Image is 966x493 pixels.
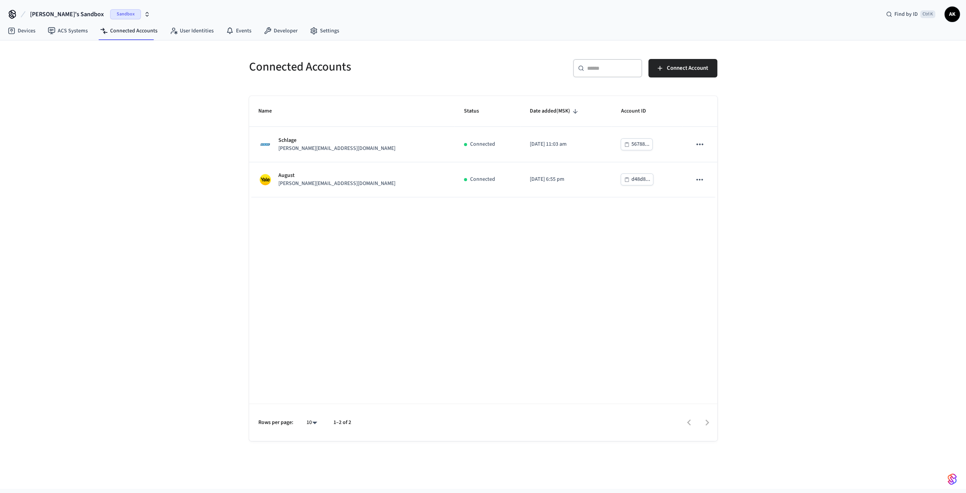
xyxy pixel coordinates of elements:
[278,145,395,153] p: [PERSON_NAME][EMAIL_ADDRESS][DOMAIN_NAME]
[304,24,345,38] a: Settings
[164,24,220,38] a: User Identities
[944,7,960,22] button: AK
[2,24,42,38] a: Devices
[220,24,258,38] a: Events
[30,10,104,19] span: [PERSON_NAME]'s Sandbox
[648,59,717,77] button: Connect Account
[945,7,959,21] span: AK
[920,10,935,18] span: Ctrl K
[621,105,656,117] span: Account ID
[621,138,653,150] button: 56788...
[530,175,603,183] p: [DATE] 6:55 pm
[948,473,957,485] img: SeamLogoGradient.69752ec5.svg
[880,7,941,21] div: Find by IDCtrl K
[278,180,395,188] p: [PERSON_NAME][EMAIL_ADDRESS][DOMAIN_NAME]
[470,140,495,148] p: Connected
[258,105,282,117] span: Name
[530,105,580,117] span: Date added(MSK)
[333,419,351,427] p: 1–2 of 2
[464,105,489,117] span: Status
[94,24,164,38] a: Connected Accounts
[258,173,272,187] img: Yale Logo, Square
[621,173,653,185] button: d48d8...
[530,140,603,148] p: [DATE] 11:03 am
[258,419,293,427] p: Rows per page:
[631,140,649,149] div: 56788...
[249,59,479,75] h5: Connected Accounts
[278,172,395,180] p: August
[631,175,650,184] div: d48d8...
[303,417,321,428] div: 10
[42,24,94,38] a: ACS Systems
[258,138,272,151] img: Schlage Logo, Square
[258,24,304,38] a: Developer
[278,136,395,145] p: Schlage
[249,96,717,197] table: sticky table
[667,63,708,73] span: Connect Account
[110,9,141,19] span: Sandbox
[894,10,918,18] span: Find by ID
[470,175,495,183] p: Connected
